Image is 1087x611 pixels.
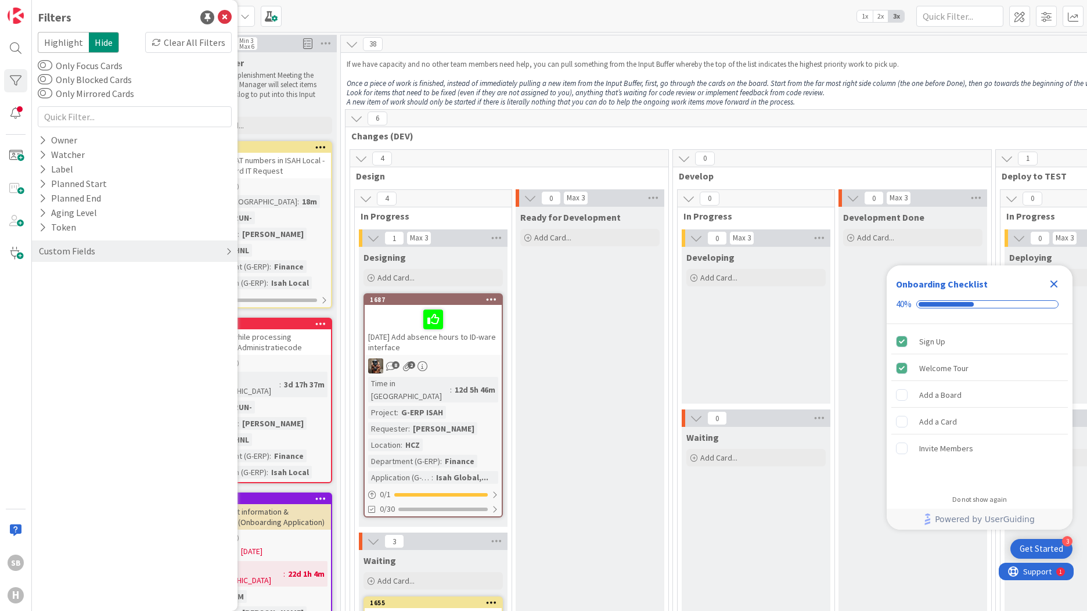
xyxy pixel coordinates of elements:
div: Time in [GEOGRAPHIC_DATA] [197,561,283,587]
div: 1850 [194,319,331,329]
div: 1 [60,5,63,14]
div: Invite Members is incomplete. [891,436,1068,461]
div: Filters [38,9,71,26]
div: Custom Fields [38,244,96,258]
span: : [450,383,452,396]
div: Finance [271,450,307,462]
div: Finance [442,455,477,468]
div: 1655 [370,599,502,607]
span: : [440,455,442,468]
div: Max 6 [239,44,254,49]
div: Checklist Container [887,265,1072,530]
label: Only Mirrored Cards [38,87,134,100]
div: Close Checklist [1045,275,1063,293]
span: 0 [1030,231,1050,245]
div: 1687 [370,296,502,304]
button: Only Focus Cards [38,60,52,71]
div: Time in [GEOGRAPHIC_DATA] [368,377,450,402]
span: Add Card... [377,576,415,586]
span: 6 [368,112,387,125]
span: 4 [372,152,392,166]
span: 0 [541,191,561,205]
span: 0 [1023,192,1042,206]
span: 0 [707,411,727,425]
p: During the Replenishment Meeting the team & Team Manager will select items from the backlog to pu... [195,71,330,109]
a: 1807Incorrect VAT numbers in ISAH Local - Non standard IT RequestTime in [GEOGRAPHIC_DATA]:18mPro... [193,141,332,308]
div: SB [8,555,24,571]
span: Deploying [1009,251,1052,263]
div: [PERSON_NAME] [410,422,477,435]
a: 1687[DATE] Add absence hours to ID-ware interfaceVKTime in [GEOGRAPHIC_DATA]:12d 5h 46mProject:G-... [363,293,503,517]
div: Aging Level [38,206,98,220]
div: 1807 [199,143,331,152]
span: : [408,422,410,435]
span: [DATE] [241,545,262,558]
div: 3 [1062,536,1072,547]
div: Max 3 [567,195,585,201]
div: 1687 [365,294,502,305]
span: Add Card... [700,272,737,283]
div: Min 3 [239,38,253,44]
div: Welcome Tour is complete. [891,355,1068,381]
div: G-ERP ISAH [398,406,446,419]
em: A new item of work should only be started if there is literally nothing that you can do to help t... [347,97,795,107]
div: 1850 [199,320,331,328]
span: 0 [700,192,719,206]
div: HNL [232,244,252,257]
div: Watcher [38,148,86,162]
span: Design [356,170,654,182]
div: Time in [GEOGRAPHIC_DATA] [197,372,279,397]
span: 8 [392,361,399,369]
span: : [237,417,239,430]
div: 18m [299,195,320,208]
span: 0 / 1 [380,488,391,501]
span: 3x [888,10,904,22]
span: Add Card... [700,452,737,463]
div: -RUN- [228,211,255,224]
a: Powered by UserGuiding [892,509,1067,530]
label: Only Focus Cards [38,59,123,73]
span: : [397,406,398,419]
div: [PERSON_NAME] [239,417,307,430]
input: Quick Filter... [38,106,232,127]
span: 0 [695,152,715,166]
div: Planned Start [38,177,108,191]
div: 1187 [199,495,331,503]
div: Finance [271,260,307,273]
a: 1850[SS] Error while processing Toekennen AdministratiecodeTime in [GEOGRAPHIC_DATA]:3d 17h 37mPr... [193,318,332,483]
button: Only Mirrored Cards [38,88,52,99]
div: 1807 [194,142,331,153]
div: Owner [38,133,78,148]
div: Clear All Filters [145,32,232,53]
span: Powered by UserGuiding [935,512,1035,526]
div: Welcome Tour [919,361,969,375]
span: : [267,276,268,289]
div: Yim Support information & knowledge (Onboarding Application) [194,504,331,530]
div: Max 3 [1056,235,1074,241]
span: In Progress [361,210,497,222]
span: : [283,567,285,580]
div: Max 3 [890,195,908,201]
div: 1187Yim Support information & knowledge (Onboarding Application) [194,494,331,530]
span: Develop [679,170,977,182]
div: Checklist items [887,324,1072,487]
div: HCZ [402,439,423,451]
div: 40% [896,299,912,310]
span: Support [24,2,53,16]
span: 1 [1018,152,1038,166]
div: Requester [368,422,408,435]
span: 38 [363,37,383,51]
span: Waiting [363,555,396,566]
div: Application (G-ERP) [368,471,431,484]
input: Quick Filter... [916,6,1003,27]
div: Isah Local [268,276,312,289]
div: Invite Members [919,441,973,455]
div: Sign Up is complete. [891,329,1068,354]
div: 1850[SS] Error while processing Toekennen Administratiecode [194,319,331,355]
span: : [297,195,299,208]
span: Developing [686,251,735,263]
span: : [269,260,271,273]
span: : [267,466,268,479]
div: [SS] Error while processing Toekennen Administratiecode [194,329,331,355]
span: : [269,450,271,462]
